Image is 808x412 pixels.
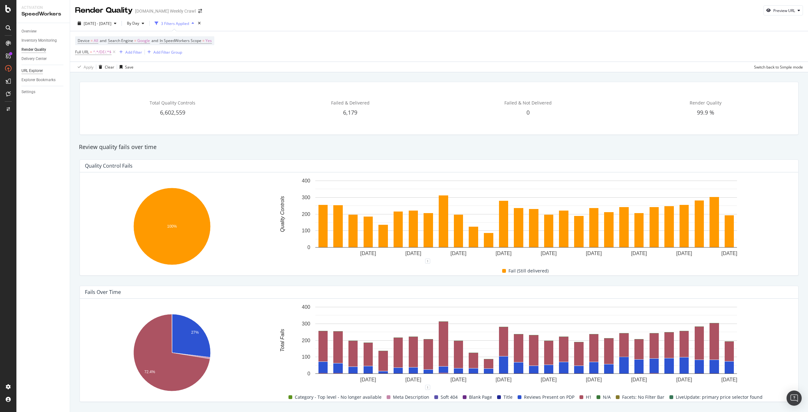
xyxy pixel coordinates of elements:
[526,109,530,116] span: 0
[202,38,205,43] span: =
[690,100,722,106] span: Render Quality
[763,5,803,15] button: Preview URL
[450,251,466,256] text: [DATE]
[280,329,285,352] text: Total Fails
[524,393,574,401] span: Reviews Present on PDP
[541,251,556,256] text: [DATE]
[105,64,114,70] div: Clear
[85,184,259,270] div: A chart.
[496,377,511,382] text: [DATE]
[197,20,202,27] div: times
[504,100,552,106] span: Failed & Not Delivered
[425,259,430,264] div: 1
[108,38,133,43] span: Search Engine
[144,370,155,374] text: 72.4%
[150,100,195,106] span: Total Quality Controls
[302,228,310,233] text: 100
[21,56,47,62] div: Delivery Center
[198,9,202,13] div: arrow-right-arrow-left
[503,393,513,401] span: Title
[302,304,310,310] text: 400
[151,38,158,43] span: and
[441,393,458,401] span: Soft 404
[117,62,134,72] button: Save
[85,311,259,397] svg: A chart.
[152,18,197,28] button: 3 Filters Applied
[75,62,93,72] button: Apply
[676,251,692,256] text: [DATE]
[100,38,106,43] span: and
[631,377,647,382] text: [DATE]
[631,251,647,256] text: [DATE]
[263,304,790,387] svg: A chart.
[84,64,93,70] div: Apply
[85,289,121,295] div: Fails Over Time
[307,371,310,376] text: 0
[21,46,46,53] div: Render Quality
[21,77,56,83] div: Explorer Bookmarks
[21,56,65,62] a: Delivery Center
[21,89,65,95] a: Settings
[85,163,133,169] div: Quality Control Fails
[75,18,119,28] button: [DATE] - [DATE]
[21,68,43,74] div: URL Explorer
[469,393,492,401] span: Blank Page
[721,377,737,382] text: [DATE]
[425,385,430,390] div: 1
[21,10,65,18] div: SpeedWorkers
[360,377,376,382] text: [DATE]
[75,49,89,55] span: Full URL
[773,8,795,13] div: Preview URL
[160,109,185,116] span: 6,602,559
[93,48,111,57] span: ^.*/DE/.*$
[21,28,37,35] div: Overview
[405,377,421,382] text: [DATE]
[603,393,611,401] span: N/A
[343,109,357,116] span: 6,179
[721,251,737,256] text: [DATE]
[302,338,310,343] text: 200
[280,196,285,232] text: Quality Controls
[676,377,692,382] text: [DATE]
[21,77,65,83] a: Explorer Bookmarks
[263,177,790,261] svg: A chart.
[393,393,429,401] span: Meta Description
[124,21,139,26] span: By Day
[78,38,90,43] span: Device
[21,89,35,95] div: Settings
[676,393,763,401] span: LiveUpdate: primary price selector found
[90,49,92,55] span: =
[117,48,142,56] button: Add Filter
[508,267,549,275] span: Fail (Still delivered)
[134,38,136,43] span: =
[586,251,602,256] text: [DATE]
[21,28,65,35] a: Overview
[787,391,802,406] div: Open Intercom Messenger
[331,100,370,106] span: Failed & Delivered
[622,393,664,401] span: Facets: No Filter Bar
[84,21,111,26] span: [DATE] - [DATE]
[135,8,196,14] div: [DOMAIN_NAME] Weekly Crawl
[161,21,189,26] div: 3 Filters Applied
[302,354,310,360] text: 100
[754,64,803,70] div: Switch back to Simple mode
[405,251,421,256] text: [DATE]
[21,46,65,53] a: Render Quality
[76,143,802,151] div: Review quality fails over time
[496,251,511,256] text: [DATE]
[205,36,212,45] span: Yes
[125,50,142,55] div: Add Filter
[91,38,93,43] span: =
[21,5,65,10] div: Activation
[21,68,65,74] a: URL Explorer
[752,62,803,72] button: Switch back to Simple mode
[21,37,57,44] div: Inventory Monitoring
[137,36,150,45] span: Google
[124,18,147,28] button: By Day
[160,38,201,43] span: In SpeedWorkers Scope
[167,224,177,229] text: 100%
[302,195,310,200] text: 300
